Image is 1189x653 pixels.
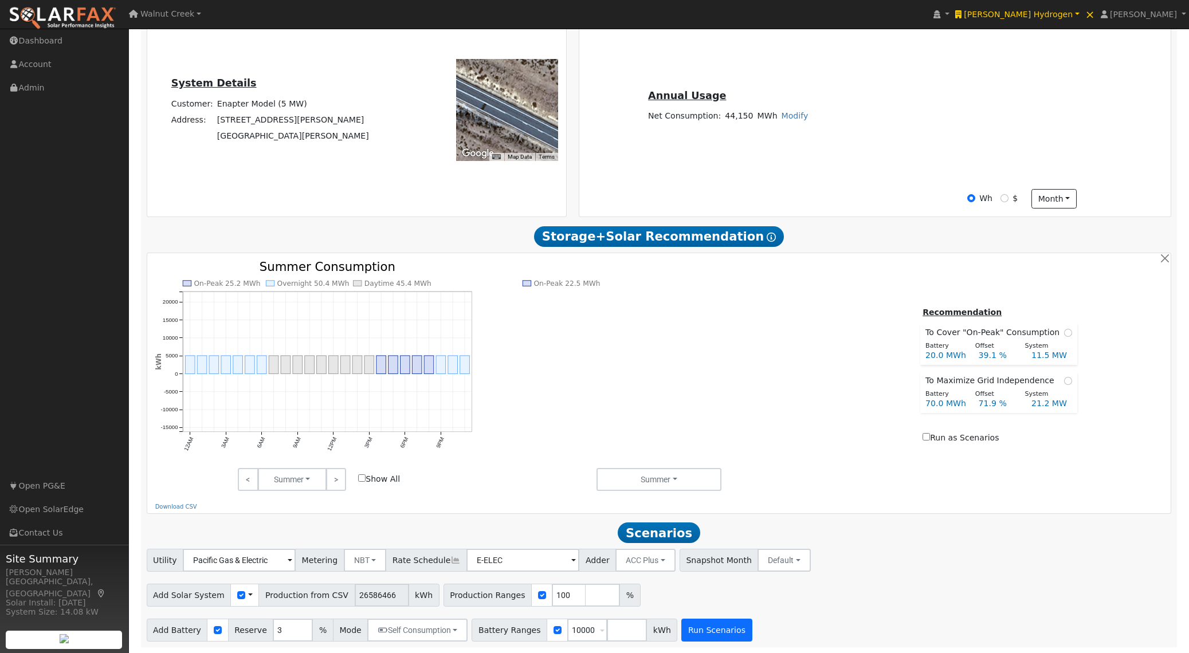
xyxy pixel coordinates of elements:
input: Select a Utility [183,549,296,572]
u: System Details [171,77,257,89]
input: $ [1000,194,1009,202]
div: System Size: 14.08 kW [6,606,123,618]
rect: onclick="" [460,356,470,374]
text: 12PM [326,436,338,451]
text: On-Peak 25.2 MWh [194,280,260,288]
span: Walnut Creek [140,9,194,18]
div: 21.2 MW [1025,398,1078,410]
rect: onclick="" [412,356,422,374]
td: Customer: [169,96,215,112]
button: Summer [597,468,722,491]
span: To Cover "On-Peak" Consumption [925,326,1064,339]
rect: onclick="" [197,356,207,374]
td: Net Consumption: [646,108,723,124]
rect: onclick="" [424,356,434,374]
td: MWh [755,108,779,124]
a: Terms (opens in new tab) [539,154,555,160]
text: 9PM [435,436,445,449]
input: Run as Scenarios [923,433,930,440]
span: Snapshot Month [680,549,759,572]
div: Offset [969,390,1019,399]
rect: onclick="" [389,356,398,374]
text: 12AM [182,436,194,451]
text: 5000 [166,352,178,359]
div: 71.9 % [972,398,1025,410]
span: % [312,619,333,642]
text: -10000 [160,406,178,412]
text: 6AM [256,436,266,449]
rect: onclick="" [257,356,266,374]
td: Enapter Model (5 MW) [215,96,371,112]
a: Map [96,589,107,598]
span: Site Summary [6,551,123,567]
u: Annual Usage [648,90,726,101]
span: Scenarios [618,522,700,543]
label: Run as Scenarios [923,432,999,444]
button: Summer [258,468,327,491]
span: kWh [409,584,440,607]
span: % [619,584,640,607]
td: [STREET_ADDRESS][PERSON_NAME] [215,112,371,128]
text: Overnight 50.4 MWh [277,280,349,288]
rect: onclick="" [364,356,374,374]
button: Keyboard shortcuts [492,153,500,161]
rect: onclick="" [448,356,458,374]
text: 3AM [219,436,230,449]
text: 3PM [363,436,374,449]
span: Production from CSV [258,584,355,607]
span: Battery Ranges [472,619,547,642]
i: Show Help [767,233,776,242]
div: [PERSON_NAME] [6,567,123,579]
td: [GEOGRAPHIC_DATA][PERSON_NAME] [215,128,371,144]
text: 10000 [162,335,178,341]
span: Production Ranges [444,584,532,607]
td: Address: [169,112,215,128]
input: Show All [358,474,366,482]
div: Solar Install: [DATE] [6,597,123,609]
div: 70.0 MWh [920,398,972,410]
rect: onclick="" [328,356,338,374]
rect: onclick="" [233,356,242,374]
div: System [1019,390,1069,399]
button: month [1031,189,1077,209]
text: 9AM [291,436,301,449]
label: Show All [358,473,400,485]
rect: onclick="" [209,356,219,374]
label: Wh [979,192,992,204]
span: Adder [579,549,616,572]
span: To Maximize Grid Independence [925,375,1059,387]
text: Daytime 45.4 MWh [364,280,431,288]
rect: onclick="" [340,356,350,374]
div: Offset [969,341,1019,351]
text: On-Peak 22.5 MWh [533,280,600,288]
td: 44,150 [723,108,755,124]
rect: onclick="" [436,356,446,374]
text: kWh [154,353,162,370]
button: Default [758,549,811,572]
span: Add Solar System [147,584,231,607]
text: 15000 [162,316,178,322]
img: retrieve [60,634,69,643]
rect: onclick="" [293,356,303,374]
a: > [326,468,346,491]
div: 20.0 MWh [920,349,972,361]
button: Map Data [508,153,532,161]
rect: onclick="" [185,356,195,374]
span: [PERSON_NAME] [1110,10,1177,19]
a: Modify [782,111,809,120]
rect: onclick="" [281,356,291,374]
input: Wh [967,194,975,202]
label: $ [1013,192,1018,204]
a: < [238,468,258,491]
span: Metering [295,549,344,572]
div: Battery [920,390,970,399]
input: Select a Rate Schedule [466,549,579,572]
button: Self Consumption [367,619,468,642]
rect: onclick="" [221,356,231,374]
button: Run Scenarios [681,619,752,642]
rect: onclick="" [316,356,326,374]
div: Battery [920,341,970,351]
img: Google [459,146,497,161]
span: Rate Schedule [386,549,467,572]
a: Download CSV [155,503,197,510]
